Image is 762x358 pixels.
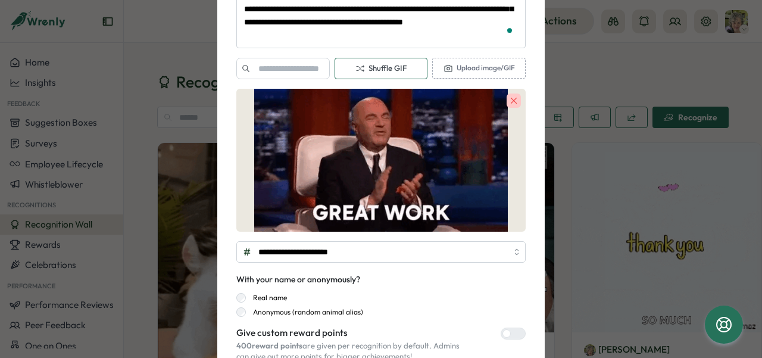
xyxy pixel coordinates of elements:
[236,326,465,340] p: Give custom reward points
[246,307,363,317] label: Anonymous (random animal alias)
[236,341,302,350] span: 400 reward points
[355,63,407,74] span: Shuffle GIF
[236,89,526,232] img: gif
[335,58,428,79] button: Shuffle GIF
[236,273,360,287] div: With your name or anonymously?
[246,293,287,303] label: Real name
